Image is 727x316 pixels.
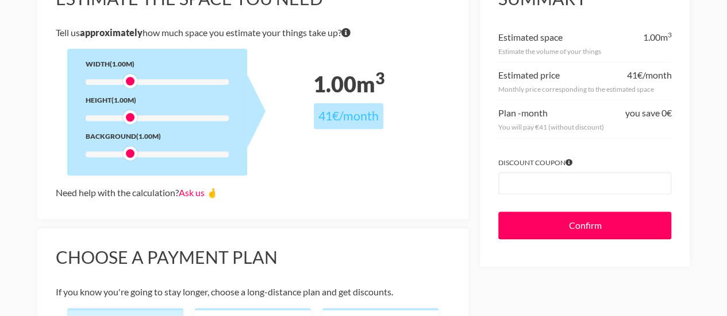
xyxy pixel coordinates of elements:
[625,107,671,118] font: you save 0€
[341,25,351,41] span: If you have any questions about the exact volume of your belongings, don't worry; our team will t...
[498,69,560,80] font: Estimated price
[660,32,667,42] font: m
[626,69,642,80] font: 41€
[86,132,136,141] font: Background
[56,247,278,267] font: Choose a payment plan
[498,107,521,118] font: Plan -
[521,107,548,118] font: month
[110,60,134,68] font: (1.00m)
[111,96,136,104] font: (1.00m)
[80,27,143,38] font: approximately
[498,158,566,167] font: Discount coupon
[313,71,356,97] font: 1.00
[520,169,727,316] iframe: Chat Widget
[667,30,671,39] font: 3
[179,187,218,198] a: Ask us 🤞
[498,212,671,239] input: Confirm
[498,85,654,93] font: Monthly price corresponding to the estimated space
[643,32,660,42] font: 1.00
[642,69,671,80] font: /month
[339,108,379,123] font: /month
[498,47,601,56] font: Estimate the volume of your things
[375,68,384,88] font: 3
[356,71,375,97] font: m
[56,187,179,198] font: Need help with the calculation?
[566,157,572,169] span: If you have any coupon, enter it to apply the discount.
[86,96,111,104] font: Height
[86,60,110,68] font: Width
[498,123,604,131] font: You will pay €41 (without discount)
[520,169,727,316] div: Widget de chat
[498,32,563,42] font: Estimated space
[56,27,80,38] font: Tell us
[143,27,341,38] font: how much space you estimate your things take up?
[318,108,339,123] font: 41€
[136,132,161,141] font: (1.00m)
[56,286,393,297] font: If you know you're going to stay longer, choose a long-distance plan and get discounts.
